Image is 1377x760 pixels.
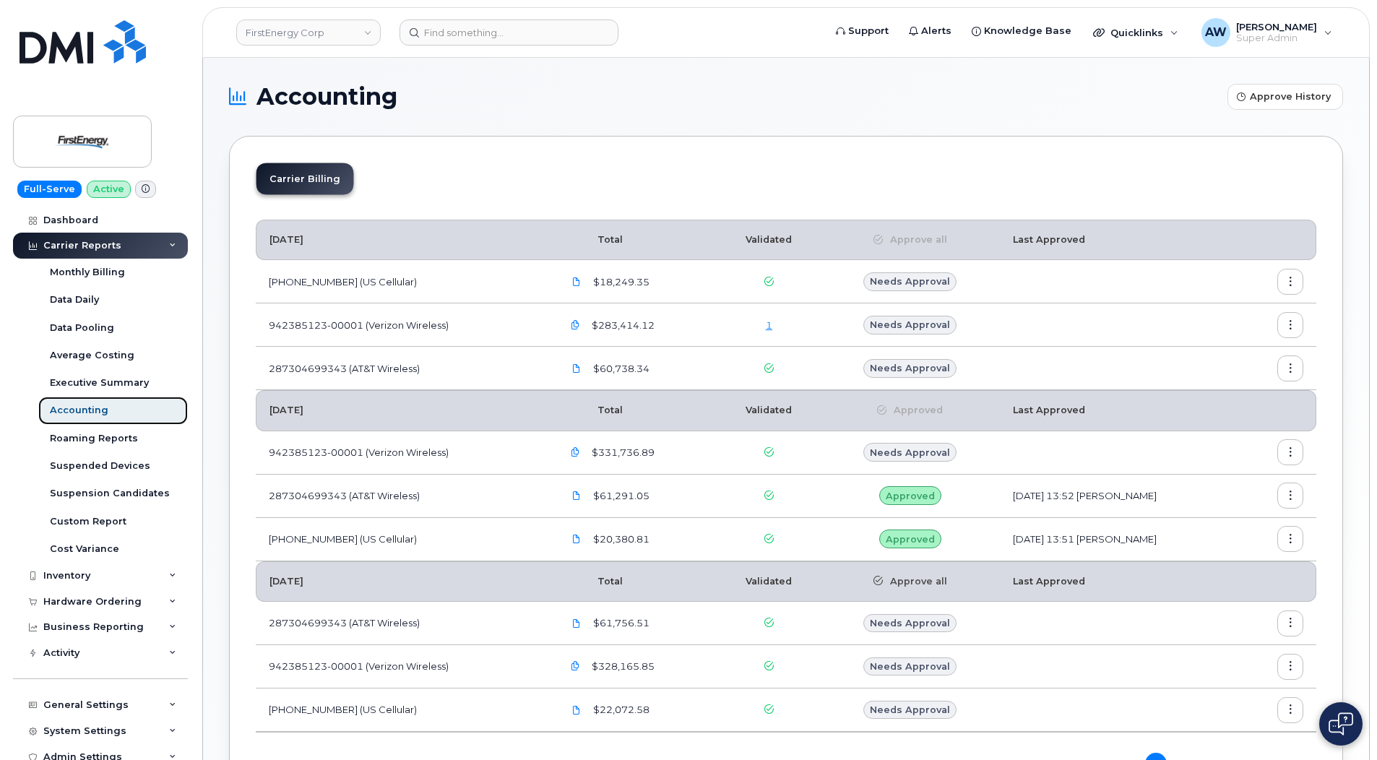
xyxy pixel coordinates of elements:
[590,616,649,630] span: $61,756.51
[590,362,649,376] span: $60,738.34
[1000,518,1242,561] td: [DATE] 13:51 [PERSON_NAME]
[717,220,821,260] th: Validated
[256,431,550,475] td: 942385123-00001 (Verizon Wireless)
[1000,390,1242,431] th: Last Approved
[886,532,935,546] span: Approved
[589,319,655,332] span: $283,414.12
[1227,84,1343,110] button: Approve History
[870,446,950,459] span: Needs Approval
[590,703,649,717] span: $22,072.58
[886,404,943,417] span: Approved
[256,602,550,645] td: 287304699343 (AT&T Wireless)
[256,518,550,561] td: [PHONE_NUMBER] (US Cellular)
[563,234,623,245] span: Total
[563,610,590,636] a: 287304699343_20250601_F.pdf
[256,390,550,431] th: [DATE]
[870,616,950,630] span: Needs Approval
[870,703,950,717] span: Needs Approval
[870,361,950,375] span: Needs Approval
[563,269,590,294] a: First Energy 175300282 Aug 2025.pdf
[870,318,950,332] span: Needs Approval
[563,527,590,552] a: First Energy 175300282 Jul 2025.pdf
[256,347,550,390] td: 287304699343 (AT&T Wireless)
[563,576,623,587] span: Total
[589,660,655,673] span: $328,165.85
[589,446,655,459] span: $331,736.89
[590,275,649,289] span: $18,249.35
[717,390,821,431] th: Validated
[256,645,550,688] td: 942385123-00001 (Verizon Wireless)
[1000,220,1242,260] th: Last Approved
[1329,712,1353,735] img: Open chat
[1000,475,1242,518] td: [DATE] 13:52 [PERSON_NAME]
[590,489,649,503] span: $61,291.05
[256,688,550,732] td: [PHONE_NUMBER] (US Cellular)
[256,86,397,108] span: Accounting
[563,405,623,415] span: Total
[1000,561,1242,602] th: Last Approved
[563,483,590,509] a: FirstEnergy.287304699343_20250701_F.pdf
[717,561,821,602] th: Validated
[256,220,550,260] th: [DATE]
[883,575,947,588] span: Approve all
[590,532,649,546] span: $20,380.81
[256,260,550,303] td: [PHONE_NUMBER] (US Cellular)
[766,319,772,331] a: 1
[256,561,550,602] th: [DATE]
[886,489,935,503] span: Approved
[870,275,950,288] span: Needs Approval
[256,475,550,518] td: 287304699343 (AT&T Wireless)
[1250,90,1331,103] span: Approve History
[870,660,950,673] span: Needs Approval
[883,233,947,246] span: Approve all
[256,303,550,347] td: 942385123-00001 (Verizon Wireless)
[563,355,590,381] a: FirstEnergy.287304699343_20250801_F.pdf
[563,697,590,722] a: First Energy 1753000282 June 2025-2.pdf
